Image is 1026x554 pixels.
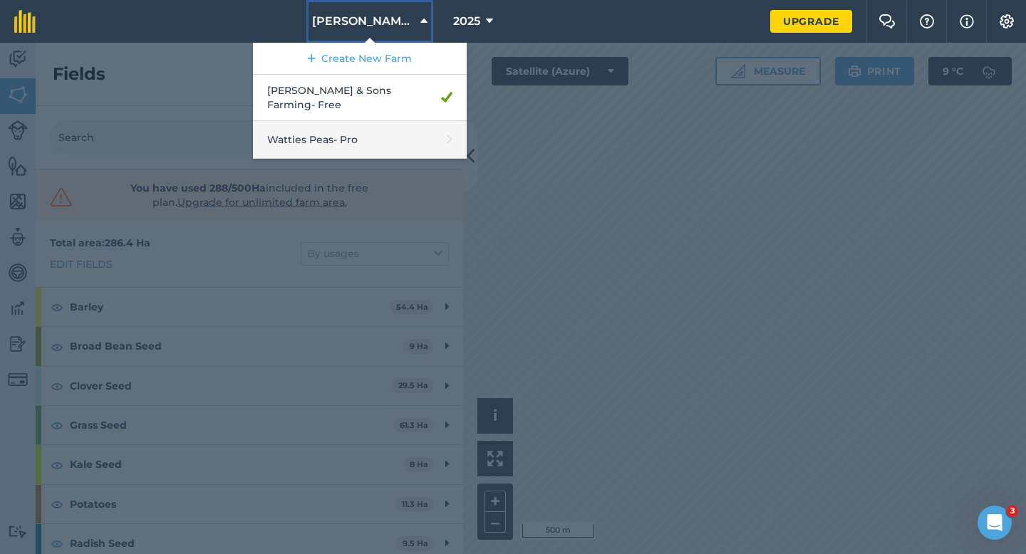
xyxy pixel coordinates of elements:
span: 3 [1007,506,1018,517]
img: A cog icon [998,14,1015,28]
img: fieldmargin Logo [14,10,36,33]
span: [PERSON_NAME] & Sons Farming [312,13,415,30]
a: [PERSON_NAME] & Sons Farming- Free [253,75,467,121]
img: Two speech bubbles overlapping with the left bubble in the forefront [879,14,896,28]
a: Create New Farm [253,43,467,75]
a: Upgrade [770,10,852,33]
iframe: Intercom live chat [978,506,1012,540]
img: A question mark icon [918,14,936,28]
img: svg+xml;base64,PHN2ZyB4bWxucz0iaHR0cDovL3d3dy53My5vcmcvMjAwMC9zdmciIHdpZHRoPSIxNyIgaGVpZ2h0PSIxNy... [960,13,974,30]
a: Watties Peas- Pro [253,121,467,159]
span: 2025 [453,13,480,30]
